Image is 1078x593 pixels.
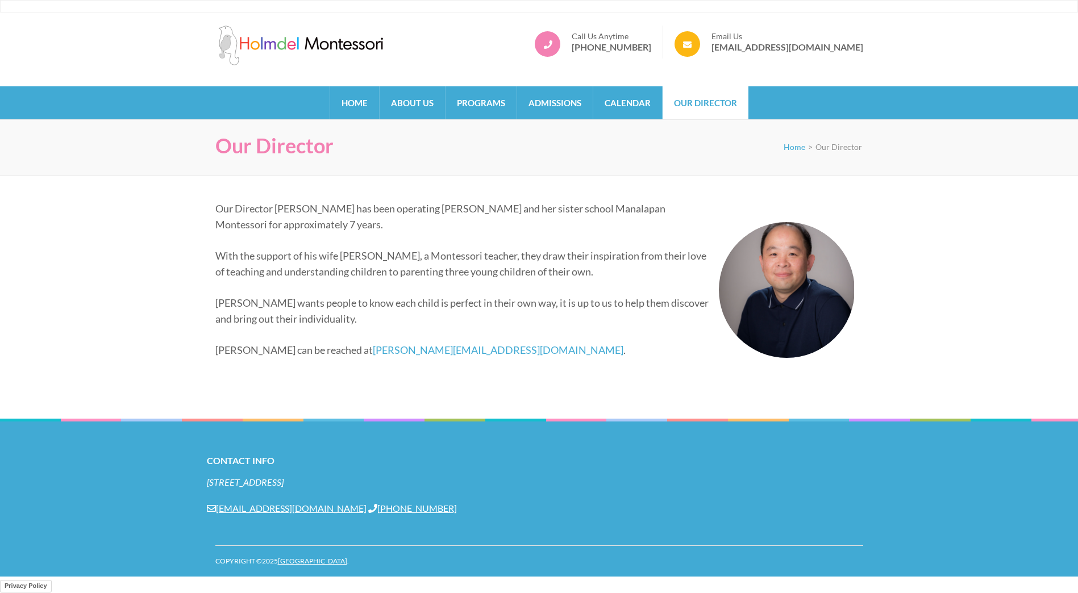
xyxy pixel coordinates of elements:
[215,546,863,577] div: Copyright ©2025 .
[215,342,855,358] p: [PERSON_NAME] can be reached at .
[517,86,593,119] a: Admissions
[215,133,334,158] h1: Our Director
[373,344,623,356] a: [PERSON_NAME][EMAIL_ADDRESS][DOMAIN_NAME]
[215,248,855,279] p: With the support of his wife [PERSON_NAME], a Montessori teacher, they draw their inspiration fro...
[593,86,662,119] a: Calendar
[330,86,379,119] a: Home
[215,201,855,232] p: Our Director [PERSON_NAME] has been operating [PERSON_NAME] and her sister school Manalapan Monte...
[207,453,872,469] h2: Contact Info
[278,557,347,565] a: [GEOGRAPHIC_DATA]
[784,142,805,152] a: Home
[572,41,651,53] a: [PHONE_NUMBER]
[215,295,855,327] p: [PERSON_NAME] wants people to know each child is perfect in their own way, it is up to us to help...
[207,476,872,488] address: [STREET_ADDRESS]
[572,31,651,41] span: Call Us Anytime
[711,41,863,53] a: [EMAIL_ADDRESS][DOMAIN_NAME]
[808,142,813,152] span: >
[663,86,748,119] a: Our Director
[207,503,367,513] a: [EMAIL_ADDRESS][DOMAIN_NAME]
[368,503,457,513] a: [PHONE_NUMBER]
[215,26,386,65] img: Holmdel Montessori School
[711,31,863,41] span: Email Us
[446,86,517,119] a: Programs
[380,86,445,119] a: About Us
